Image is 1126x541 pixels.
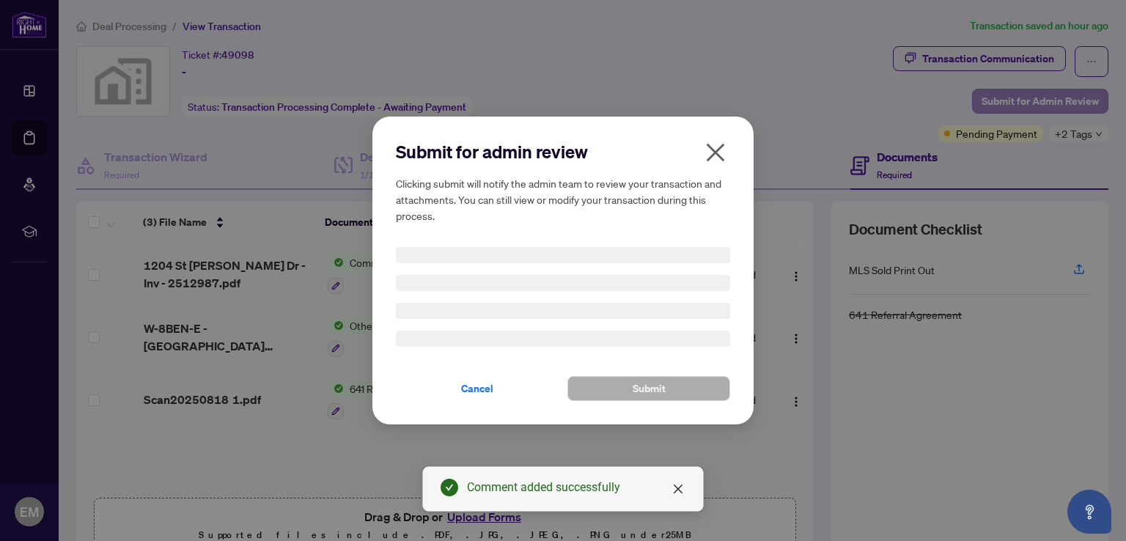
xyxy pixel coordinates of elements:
[567,376,730,401] button: Submit
[704,141,727,164] span: close
[461,377,493,400] span: Cancel
[396,140,730,163] h2: Submit for admin review
[396,175,730,224] h5: Clicking submit will notify the admin team to review your transaction and attachments. You can st...
[670,481,686,497] a: Close
[441,479,458,496] span: check-circle
[672,483,684,495] span: close
[467,479,685,496] div: Comment added successfully
[1067,490,1111,534] button: Open asap
[396,376,559,401] button: Cancel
